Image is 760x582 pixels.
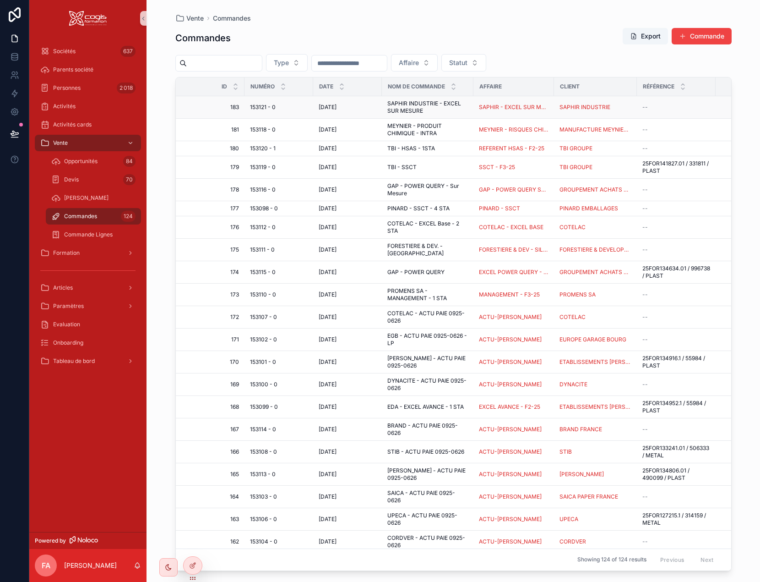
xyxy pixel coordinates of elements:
span: 153110 - 0 [250,291,276,298]
a: Articles [35,280,141,296]
a: 174 [187,269,239,276]
a: -- [642,313,710,321]
span: [DATE] [319,145,337,152]
span: Activités [53,103,76,110]
span: [DATE] [319,164,337,171]
span: 153119 - 0 [250,164,276,171]
a: -- [642,291,710,298]
span: EUROPE GARAGE BOURG [559,336,626,343]
a: ETABLISSEMENTS [PERSON_NAME] [559,358,631,366]
a: ACTU-[PERSON_NAME] [479,381,548,388]
a: [DATE] [319,246,376,253]
a: 153102 - 0 [250,336,308,343]
a: 176 [187,224,239,231]
a: COTELAC - EXCEL BASE [479,224,548,231]
img: App logo [69,11,107,26]
span: -- [642,224,648,231]
span: Opportunités [64,158,98,165]
a: Personnes2 018 [35,80,141,96]
a: 169 [187,381,239,388]
span: 153112 - 0 [250,224,276,231]
span: ACTU-[PERSON_NAME] [479,358,542,366]
a: Vente [35,135,141,151]
span: -- [642,126,648,133]
span: Articles [53,284,73,291]
a: Parents société [35,61,141,78]
a: GAP - POWER QUERY SUR MESURE [479,186,548,193]
button: Select Button [441,54,486,71]
a: GAP - POWER QUERY - Sur Mesure [387,182,468,197]
a: [DATE] [319,186,376,193]
span: -- [642,246,648,253]
a: Commande [672,28,732,44]
a: Activités cards [35,116,141,133]
a: 170 [187,358,239,366]
a: EXCEL POWER QUERY - F1-25 [479,269,548,276]
span: PROMENS SA - MANAGEMENT - 1 STA [387,287,468,302]
a: FORESTIERE & DEV - SILAE [479,246,548,253]
span: 180 [187,145,239,152]
span: Personnes [53,84,81,92]
a: ACTU-[PERSON_NAME] [479,358,548,366]
span: [DATE] [319,291,337,298]
a: EUROPE GARAGE BOURG [559,336,631,343]
span: [PERSON_NAME] - ACTU PAIE 0925-0626 [387,355,468,369]
span: COTELAC - ACTU PAIE 0925-0626 [387,310,468,324]
span: Commandes [64,213,97,220]
span: 153121 - 0 [250,104,276,111]
a: EGB - ACTU PAIE 0925-0626 - LP [387,332,468,347]
a: -- [642,186,710,193]
a: GAP - POWER QUERY [387,269,468,276]
a: PROMENS SA [559,291,596,298]
a: Devis70 [46,171,141,188]
a: Sociétés637 [35,43,141,60]
a: TBI - SSCT [387,164,468,171]
a: 153107 - 0 [250,313,308,321]
div: 637 [120,46,136,57]
a: REFERENT HSAS - F2-25 [479,145,548,152]
span: Paramètres [53,302,84,310]
a: FORESTIERE & DEV. - [GEOGRAPHIC_DATA] [387,242,468,257]
span: -- [642,313,648,321]
span: Commandes [213,14,251,23]
span: 181 [187,126,239,133]
span: Commande Lignes [64,231,113,238]
a: DYNACITE [559,381,631,388]
span: Vente [186,14,204,23]
div: 124 [121,211,136,222]
span: Statut [449,58,467,67]
span: [DATE] [319,186,337,193]
span: GAP - POWER QUERY [387,269,445,276]
a: ACTU-[PERSON_NAME] [479,381,542,388]
a: -- [642,145,710,152]
a: 153120 - 1 [250,145,308,152]
span: -- [642,291,648,298]
a: -- [642,336,710,343]
a: 153118 - 0 [250,126,308,133]
span: Onboarding [53,339,83,346]
span: TBI GROUPE [559,164,592,171]
a: [DATE] [319,291,376,298]
span: -- [642,336,648,343]
a: Commande Lignes [46,226,141,243]
a: PINARD - SSCT [479,205,520,212]
a: TBI - HSAS - 1STA [387,145,468,152]
a: GROUPEMENT ACHATS PLASTURGIE [559,186,631,193]
a: REFERENT HSAS - F2-25 [479,145,544,152]
a: [DATE] [319,126,376,133]
span: ACTU-[PERSON_NAME] [479,313,542,321]
a: PINARD - SSCT [479,205,548,212]
a: SAPHIR INDUSTRIE [559,104,631,111]
span: Vente [53,139,68,147]
a: SAPHIR - EXCEL SUR MESURE [479,104,548,111]
a: SSCT - F3-25 [479,164,548,171]
a: 171 [187,336,239,343]
span: Type [274,58,289,67]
